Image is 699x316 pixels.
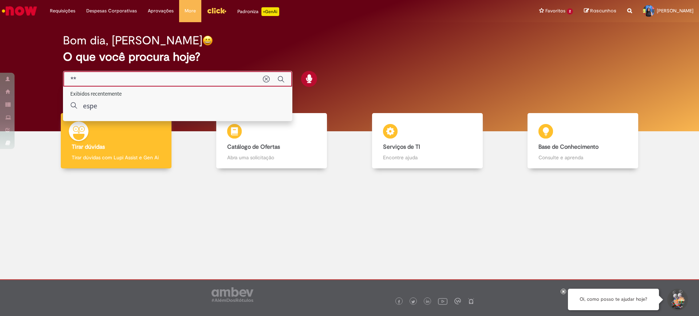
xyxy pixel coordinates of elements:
[1,4,38,18] img: ServiceNow
[63,51,636,63] h2: O que você procura hoje?
[63,34,202,47] h2: Bom dia, [PERSON_NAME]
[568,289,659,310] div: Oi, como posso te ajudar hoje?
[86,7,137,15] span: Despesas Corporativas
[584,8,616,15] a: Rascunhos
[383,143,420,151] b: Serviços de TI
[397,300,401,304] img: logo_footer_facebook.png
[538,154,627,161] p: Consulte e aprenda
[50,7,75,15] span: Requisições
[185,7,196,15] span: More
[202,35,213,46] img: happy-face.png
[590,7,616,14] span: Rascunhos
[227,154,316,161] p: Abra uma solicitação
[545,7,565,15] span: Favoritos
[207,5,226,16] img: click_logo_yellow_360x200.png
[567,8,573,15] span: 2
[538,143,599,151] b: Base de Conhecimento
[426,300,430,304] img: logo_footer_linkedin.png
[38,113,194,169] a: Tirar dúvidas Tirar dúvidas com Lupi Assist e Gen Ai
[383,154,472,161] p: Encontre ajuda
[194,113,350,169] a: Catálogo de Ofertas Abra uma solicitação
[237,7,279,16] div: Padroniza
[454,298,461,304] img: logo_footer_workplace.png
[261,7,279,16] p: +GenAi
[438,296,447,306] img: logo_footer_youtube.png
[505,113,661,169] a: Base de Conhecimento Consulte e aprenda
[148,7,174,15] span: Aprovações
[666,289,688,311] button: Iniciar Conversa de Suporte
[657,8,694,14] span: [PERSON_NAME]
[411,300,415,304] img: logo_footer_twitter.png
[468,298,474,304] img: logo_footer_naosei.png
[349,113,505,169] a: Serviços de TI Encontre ajuda
[227,143,280,151] b: Catálogo de Ofertas
[212,287,253,302] img: logo_footer_ambev_rotulo_gray.png
[72,143,105,151] b: Tirar dúvidas
[72,154,161,161] p: Tirar dúvidas com Lupi Assist e Gen Ai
